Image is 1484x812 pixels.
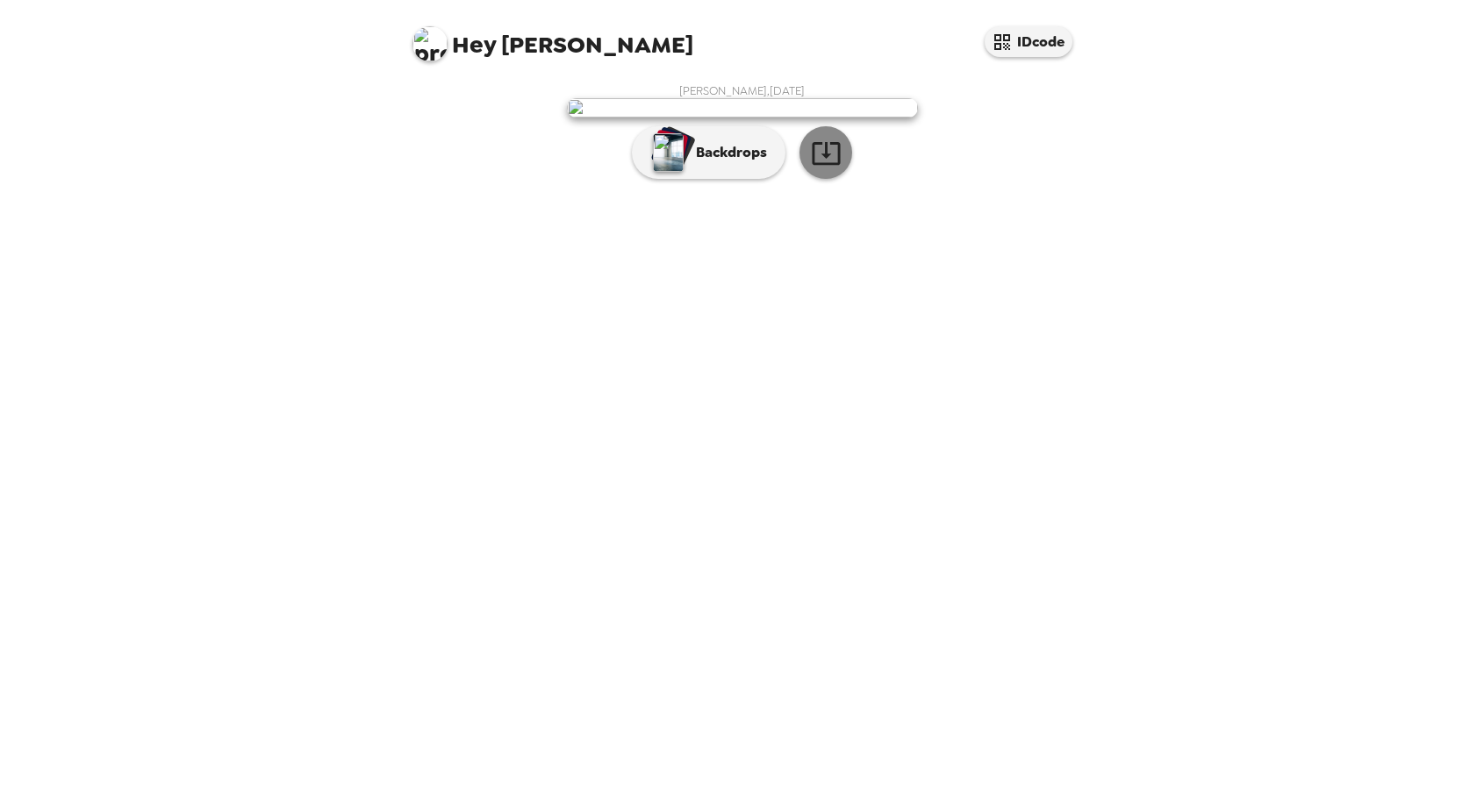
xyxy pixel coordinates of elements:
[985,26,1072,57] button: IDcode
[412,18,693,57] span: [PERSON_NAME]
[452,29,496,61] span: Hey
[632,126,785,179] button: Backdrops
[679,83,805,98] span: [PERSON_NAME] , [DATE]
[567,98,918,118] img: user
[412,26,448,61] img: profile pic
[687,142,767,163] p: Backdrops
